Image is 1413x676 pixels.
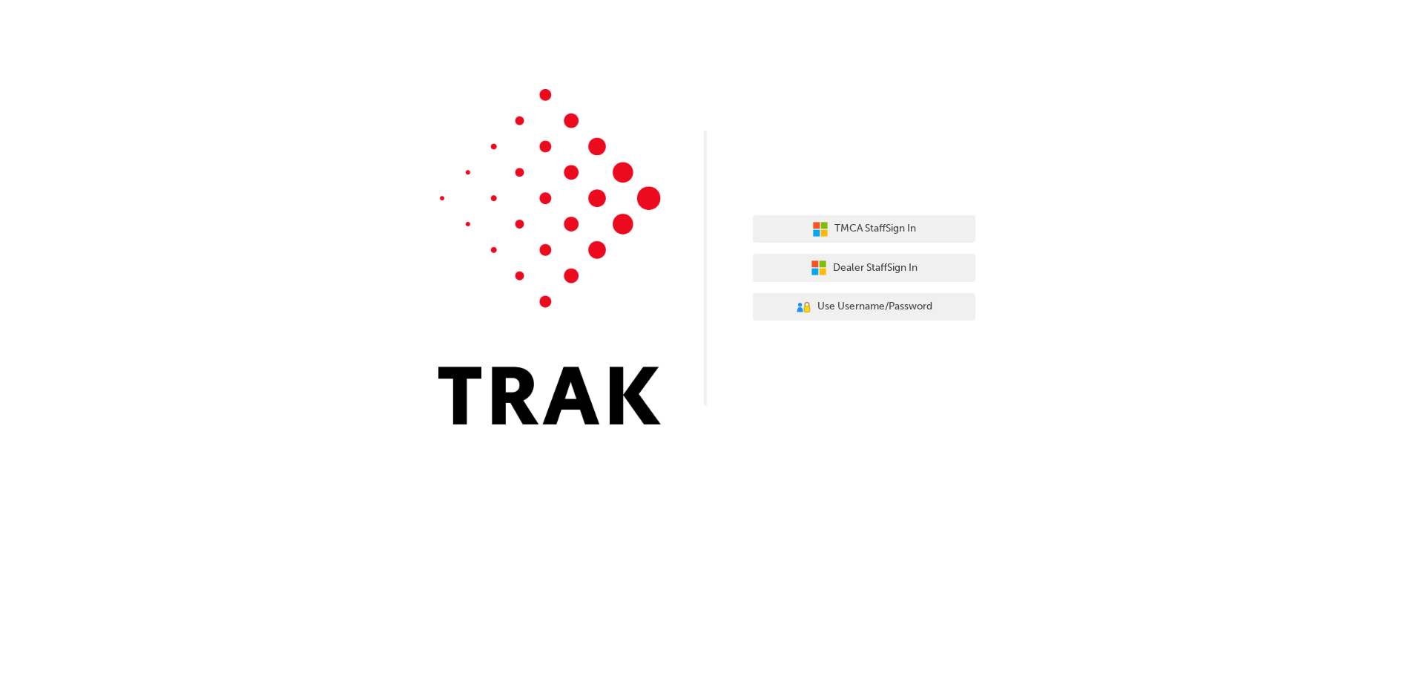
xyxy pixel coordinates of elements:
[438,89,661,424] img: Trak
[817,298,932,315] span: Use Username/Password
[833,260,918,277] span: Dealer Staff Sign In
[753,293,975,321] button: Use Username/Password
[753,215,975,243] button: TMCA StaffSign In
[834,220,916,237] span: TMCA Staff Sign In
[753,254,975,282] button: Dealer StaffSign In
